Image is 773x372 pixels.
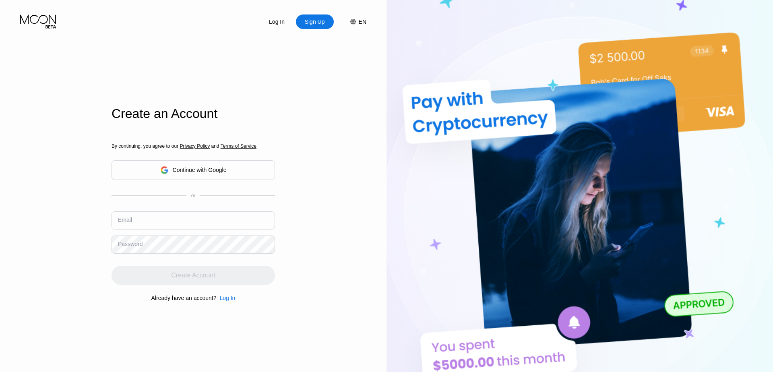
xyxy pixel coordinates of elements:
div: Create an Account [112,106,275,121]
div: EN [342,14,366,29]
div: Email [118,217,132,223]
div: Log In [219,295,235,301]
div: or [191,193,196,198]
div: Continue with Google [173,167,227,173]
div: Sign Up [304,18,326,26]
div: Password [118,241,143,247]
div: Log In [216,295,235,301]
div: Already have an account? [151,295,217,301]
div: EN [359,19,366,25]
span: Privacy Policy [180,143,210,149]
div: By continuing, you agree to our [112,143,275,149]
div: Log In [268,18,285,26]
div: Sign Up [296,14,334,29]
span: Terms of Service [221,143,256,149]
div: Log In [258,14,296,29]
div: Continue with Google [112,160,275,180]
span: and [210,143,221,149]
